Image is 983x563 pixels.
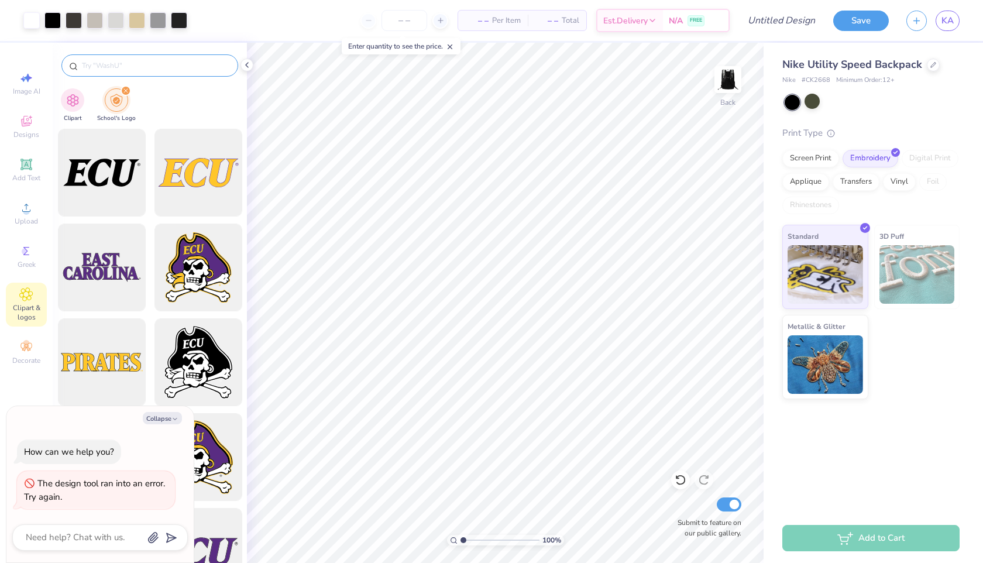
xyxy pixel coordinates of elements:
span: Clipart & logos [6,303,47,322]
img: Clipart Image [66,94,80,107]
span: Minimum Order: 12 + [836,75,895,85]
div: The design tool ran into an error. Try again. [24,478,165,503]
span: KA [941,14,954,28]
div: filter for School's Logo [97,88,136,123]
span: Nike Utility Speed Backpack [782,57,922,71]
span: – – [465,15,489,27]
div: Transfers [833,173,879,191]
div: Screen Print [782,150,839,167]
div: Applique [782,173,829,191]
input: Try "WashU" [81,60,231,71]
span: Decorate [12,356,40,365]
div: Digital Print [902,150,958,167]
span: Est. Delivery [603,15,648,27]
div: Vinyl [883,173,916,191]
button: Save [833,11,889,31]
span: School's Logo [97,114,136,123]
span: Clipart [64,114,82,123]
span: Total [562,15,579,27]
div: How can we help you? [24,446,114,458]
div: Print Type [782,126,960,140]
div: Embroidery [843,150,898,167]
div: Back [720,97,735,108]
span: – – [535,15,558,27]
div: Rhinestones [782,197,839,214]
img: Metallic & Glitter [788,335,863,394]
span: Image AI [13,87,40,96]
button: filter button [61,88,84,123]
span: Standard [788,230,819,242]
div: Foil [919,173,947,191]
span: Per Item [492,15,521,27]
label: Submit to feature on our public gallery. [671,517,741,538]
span: Metallic & Glitter [788,320,845,332]
img: Standard [788,245,863,304]
div: Enter quantity to see the price. [342,38,460,54]
img: School's Logo Image [110,94,123,107]
a: KA [936,11,960,31]
span: N/A [669,15,683,27]
span: FREE [690,16,702,25]
input: Untitled Design [738,9,824,32]
span: 3D Puff [879,230,904,242]
span: Upload [15,217,38,226]
span: # CK2668 [802,75,830,85]
span: Add Text [12,173,40,183]
img: Back [716,68,740,91]
span: Designs [13,130,39,139]
span: 100 % [542,535,561,545]
img: 3D Puff [879,245,955,304]
span: Nike [782,75,796,85]
button: Collapse [143,412,182,424]
span: Greek [18,260,36,269]
input: – – [381,10,427,31]
button: filter button [97,88,136,123]
div: filter for Clipart [61,88,84,123]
